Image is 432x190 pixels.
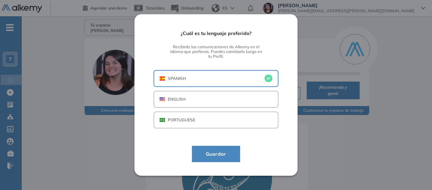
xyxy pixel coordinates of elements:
[154,70,278,87] button: ESPSPANISH
[168,96,185,102] p: ENGLISH
[168,117,195,123] p: PORTUGUESE
[168,75,186,82] p: SPANISH
[192,146,240,162] button: Guardar
[160,97,165,101] img: USA
[310,111,432,190] div: Widget de chat
[310,111,432,190] iframe: Chat Widget
[154,45,278,59] span: Recibirás las comunicaciones de Alkemy en el idioma que prefieras. Puedes cambiarlo luego en tu P...
[154,91,278,108] button: USAENGLISH
[154,31,278,36] span: ¿Cuál es tu lenguaje preferido?
[160,118,165,122] img: BRA
[154,111,278,128] button: BRAPORTUGUESE
[200,150,232,158] span: Guardar
[160,76,165,81] img: ESP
